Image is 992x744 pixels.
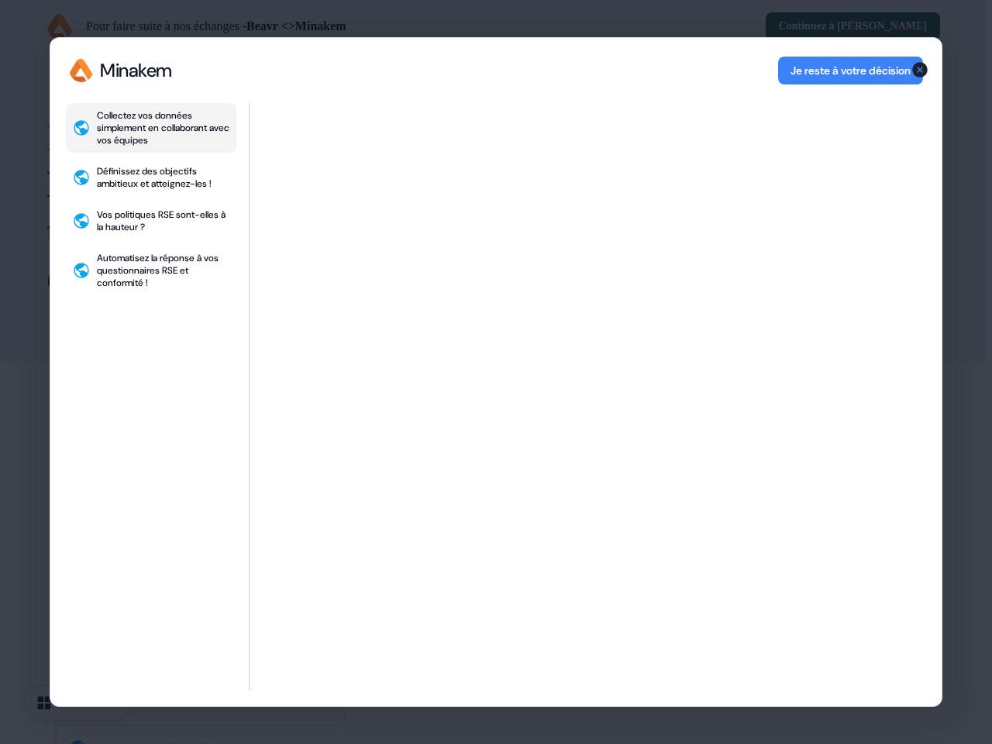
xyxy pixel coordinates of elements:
[778,57,923,84] button: Je reste à votre décision
[100,59,172,82] div: Minakem
[66,103,236,153] button: Collectez vos données simplement en collaborant avec vos équipes
[97,208,230,233] div: Vos politiques RSE sont-elles à la hauteur ?
[66,246,236,295] button: Automatisez la réponse à vos questionnaires RSE et conformité !
[66,202,236,239] button: Vos politiques RSE sont-elles à la hauteur ?
[97,165,230,190] div: Définissez des objectifs ambitieux et atteignez-les !
[97,252,230,289] div: Automatisez la réponse à vos questionnaires RSE et conformité !
[97,109,230,146] div: Collectez vos données simplement en collaborant avec vos équipes
[66,159,236,196] button: Définissez des objectifs ambitieux et atteignez-les !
